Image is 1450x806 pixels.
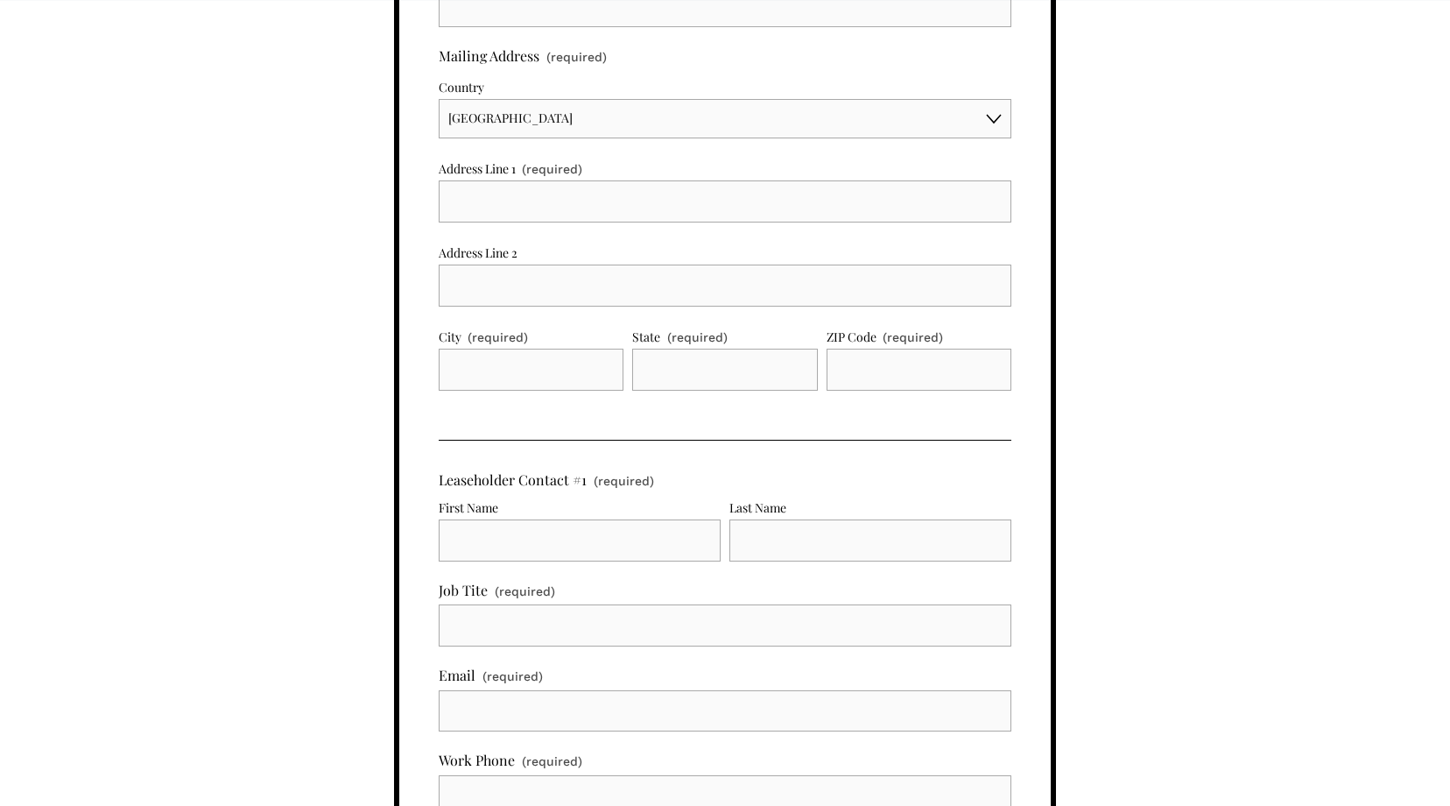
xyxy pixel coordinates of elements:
div: City [439,328,623,349]
div: State [632,328,817,349]
div: Address Line 2 [439,244,1011,265]
span: (required) [495,582,555,601]
input: Address Line 2 [439,265,1011,307]
div: First Name [439,498,721,520]
div: Last Name [729,498,1011,520]
div: ZIP Code [827,328,1011,349]
input: Address Line 1 [439,180,1011,223]
span: (required) [546,51,607,63]
input: City [439,349,623,391]
span: (required) [667,331,728,343]
span: Leaseholder Contact #1 [439,469,587,491]
select: Country [439,99,1011,138]
span: (required) [482,667,543,686]
span: Mailing Address [439,45,539,67]
span: (required) [522,163,582,175]
input: ZIP Code [827,349,1011,391]
span: Work Phone [439,749,515,772]
span: (required) [883,331,943,343]
div: Address Line 1 [439,159,1011,180]
span: Job Tite [439,579,488,602]
span: Email [439,664,475,687]
input: State [632,349,817,391]
span: (required) [594,475,654,487]
div: Country [439,74,1011,99]
span: (required) [522,755,582,767]
span: (required) [468,331,528,343]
